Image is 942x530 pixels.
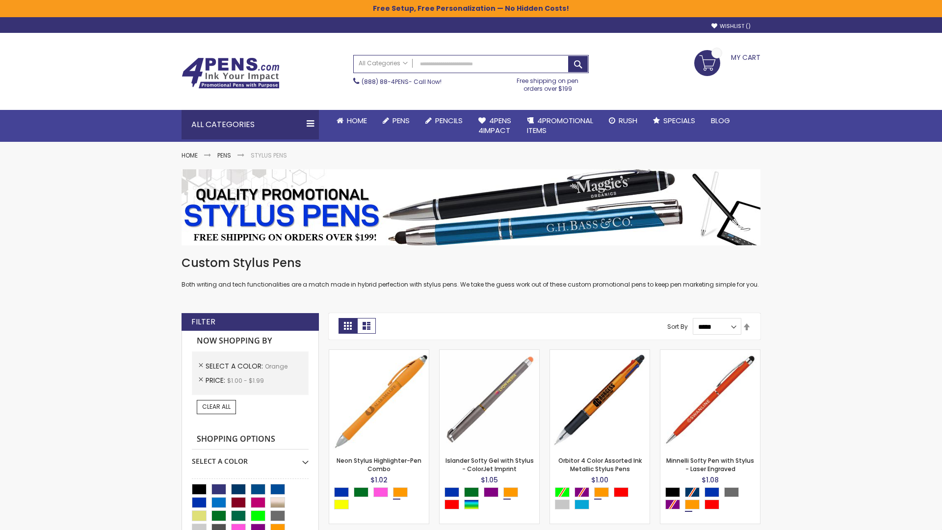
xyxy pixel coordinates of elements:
[591,475,608,485] span: $1.00
[550,349,650,358] a: Orbitor 4 Color Assorted Ink Metallic Stylus Pens-Orange
[594,487,609,497] div: Orange
[724,487,739,497] div: Grey
[575,500,589,509] div: Turquoise
[666,456,754,473] a: Minnelli Softy Pen with Stylus - Laser Engraved
[192,331,309,351] strong: Now Shopping by
[373,487,388,497] div: Pink
[334,500,349,509] div: Yellow
[182,110,319,139] div: All Categories
[192,429,309,450] strong: Shopping Options
[362,78,442,86] span: - Call Now!
[705,487,719,497] div: Blue
[445,487,539,512] div: Select A Color
[393,487,408,497] div: Orange
[392,115,410,126] span: Pens
[550,350,650,450] img: Orbitor 4 Color Assorted Ink Metallic Stylus Pens-Orange
[702,475,719,485] span: $1.08
[370,475,388,485] span: $1.02
[660,350,760,450] img: Minnelli Softy Pen with Stylus - Laser Engraved-Orange
[711,23,751,30] a: Wishlist
[192,450,309,466] div: Select A Color
[555,487,650,512] div: Select A Color
[334,487,429,512] div: Select A Color
[601,110,645,132] a: Rush
[555,500,570,509] div: Silver
[339,318,357,334] strong: Grid
[202,402,231,411] span: Clear All
[359,59,408,67] span: All Categories
[337,456,421,473] a: Neon Stylus Highlighter-Pen Combo
[354,55,413,72] a: All Categories
[251,151,287,159] strong: Stylus Pens
[440,350,539,450] img: Islander Softy Gel with Stylus - ColorJet Imprint-Orange
[329,350,429,450] img: Neon Stylus Highlighter-Pen Combo-Orange
[464,487,479,497] div: Green
[527,115,593,135] span: 4PROMOTIONAL ITEMS
[445,500,459,509] div: Red
[711,115,730,126] span: Blog
[484,487,498,497] div: Purple
[685,500,700,509] div: Orange
[418,110,471,132] a: Pencils
[182,255,760,271] h1: Custom Stylus Pens
[705,500,719,509] div: Red
[354,487,368,497] div: Green
[667,322,688,331] label: Sort By
[206,375,227,385] span: Price
[362,78,409,86] a: (888) 88-4PENS
[227,376,264,385] span: $1.00 - $1.99
[329,110,375,132] a: Home
[464,500,479,509] div: Assorted
[206,361,265,371] span: Select A Color
[703,110,738,132] a: Blog
[445,487,459,497] div: Blue
[614,487,628,497] div: Red
[182,255,760,289] div: Both writing and tech functionalities are a match made in hybrid perfection with stylus pens. We ...
[558,456,642,473] a: Orbitor 4 Color Assorted Ink Metallic Stylus Pens
[182,169,760,245] img: Stylus Pens
[645,110,703,132] a: Specials
[660,349,760,358] a: Minnelli Softy Pen with Stylus - Laser Engraved-Orange
[445,456,534,473] a: Islander Softy Gel with Stylus - ColorJet Imprint
[471,110,519,142] a: 4Pens4impact
[519,110,601,142] a: 4PROMOTIONALITEMS
[347,115,367,126] span: Home
[665,487,680,497] div: Black
[665,487,760,512] div: Select A Color
[435,115,463,126] span: Pencils
[663,115,695,126] span: Specials
[182,151,198,159] a: Home
[478,115,511,135] span: 4Pens 4impact
[503,487,518,497] div: Orange
[440,349,539,358] a: Islander Softy Gel with Stylus - ColorJet Imprint-Orange
[619,115,637,126] span: Rush
[197,400,236,414] a: Clear All
[375,110,418,132] a: Pens
[481,475,498,485] span: $1.05
[507,73,589,93] div: Free shipping on pen orders over $199
[329,349,429,358] a: Neon Stylus Highlighter-Pen Combo-Orange
[217,151,231,159] a: Pens
[191,317,215,327] strong: Filter
[182,57,280,89] img: 4Pens Custom Pens and Promotional Products
[334,487,349,497] div: Blue
[265,362,288,371] span: Orange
